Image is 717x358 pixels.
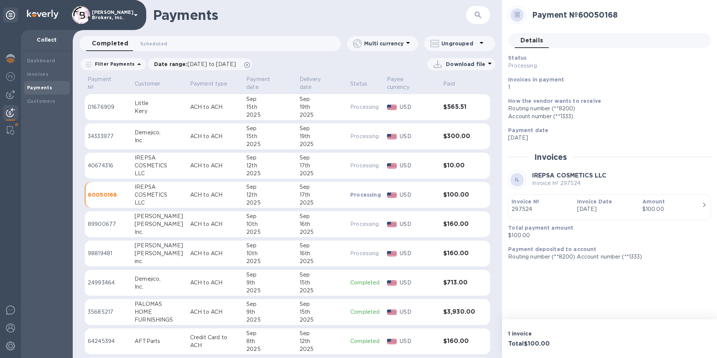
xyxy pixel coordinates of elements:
p: USD [400,191,437,199]
img: USD [387,105,397,110]
div: 2025 [300,199,345,207]
div: 12th [300,337,345,345]
span: Delivery date [300,75,345,91]
p: Routing number (**8200) Account number (**1333) [508,253,705,261]
div: 15th [246,132,293,140]
p: [DATE] [508,134,705,142]
p: Invoice № 297524 [532,179,606,187]
p: Payee currency [387,75,428,91]
button: Invoice №297524Invoice Date[DATE]Amount$100.00 [508,194,711,220]
p: Customer [135,80,160,88]
div: Sep [246,125,293,132]
b: How the vendor wants to receive [508,98,601,104]
img: USD [387,310,397,315]
span: [DATE] to [DATE] [187,61,236,67]
p: 60050168 [88,191,129,199]
p: ACH to ACH [190,308,240,316]
p: Processing [350,220,381,228]
p: 89900677 [88,220,129,228]
p: USD [400,103,437,111]
div: 2025 [300,287,345,295]
div: 17th [300,191,345,199]
p: Status [350,80,367,88]
div: 2025 [300,228,345,236]
h3: $160.00 [443,221,475,228]
p: ACH to ACH [190,279,240,287]
span: Status [350,80,377,88]
h3: $10.00 [443,162,475,169]
div: Sep [300,125,345,132]
p: Processing [350,162,381,170]
img: USD [387,222,397,227]
span: Payment № [88,75,129,91]
h3: $565.51 [443,104,475,111]
p: Date range : [154,60,240,68]
p: Payment № [88,75,119,91]
div: Inc. [135,228,184,236]
div: LLC [135,199,184,207]
p: USD [400,337,437,345]
h3: $3,930.00 [443,308,475,316]
div: Account number (**1333) [508,113,705,120]
div: 2025 [246,257,293,265]
div: Unpin categories [3,8,18,23]
div: Sep [300,329,345,337]
h3: $300.00 [443,133,475,140]
div: Sep [246,95,293,103]
div: Sep [246,329,293,337]
img: Logo [27,10,58,19]
p: 35685217 [88,308,129,316]
div: Inc. [135,283,184,291]
div: Sep [246,242,293,250]
b: Invoices [27,71,48,77]
div: PALOMAS [135,300,184,308]
img: USD [387,280,397,286]
h3: $160.00 [443,338,475,345]
p: USD [400,220,437,228]
div: 2025 [246,316,293,324]
div: 12th [246,191,293,199]
p: Payment type [190,80,228,88]
div: [PERSON_NAME] [135,220,184,228]
b: Status [508,55,526,61]
div: 2025 [246,140,293,148]
div: 2025 [300,111,345,119]
div: 9th [246,308,293,316]
div: 16th [300,250,345,257]
h3: Total $100.00 [508,340,606,347]
p: Filter Payments [92,61,135,67]
p: USD [400,162,437,170]
div: 2025 [300,140,345,148]
h3: $100.00 [443,191,475,199]
div: 10th [246,220,293,228]
p: 24993464 [88,279,129,287]
p: [PERSON_NAME] Brokers, Inc. [92,10,129,20]
p: 1 invoice [508,330,606,337]
div: 19th [300,132,345,140]
div: COSMETICS [135,191,184,199]
b: Payment date [508,127,548,133]
img: USD [387,134,397,139]
p: 40674316 [88,162,129,170]
p: ACH to ACH [190,162,240,170]
p: ACH to ACH [190,103,240,111]
div: 15th [300,279,345,287]
p: Download file [446,60,485,68]
div: 15th [300,308,345,316]
p: ACH to ACH [190,250,240,257]
img: Foreign exchange [6,72,15,81]
p: ACH to ACH [190,191,240,199]
p: ACH to ACH [190,220,240,228]
p: [DATE] [577,205,636,213]
div: 2025 [300,257,345,265]
p: USD [400,308,437,316]
p: 34333977 [88,132,129,140]
div: Demejico, [135,129,184,137]
h2: Payment № 60050168 [532,10,705,20]
h1: Payments [153,7,466,23]
p: USD [400,132,437,140]
p: Completed [350,337,381,345]
p: Credit Card to ACH [190,334,240,349]
div: Demejico, [135,275,184,283]
div: LLC [135,170,184,177]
